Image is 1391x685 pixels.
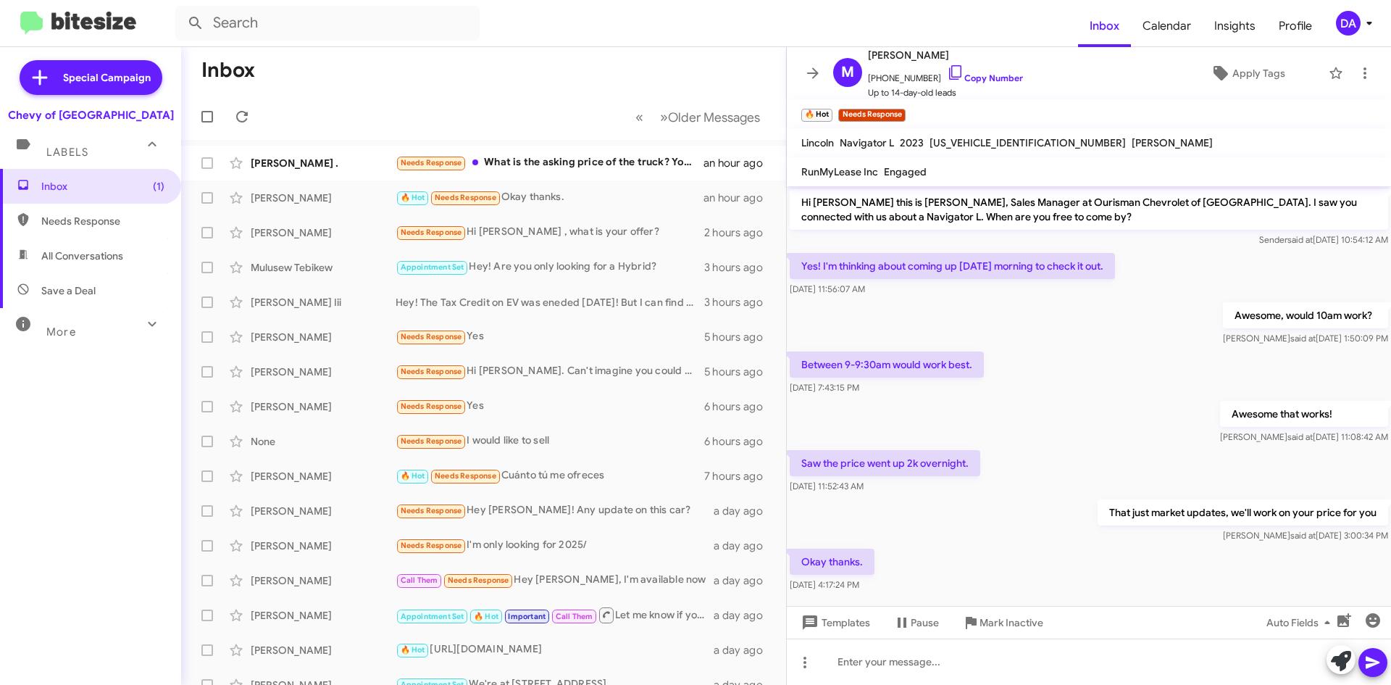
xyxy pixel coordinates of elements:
[1132,136,1213,149] span: [PERSON_NAME]
[8,108,174,123] div: Chevy of [GEOGRAPHIC_DATA]
[396,363,704,380] div: Hi [PERSON_NAME]. Can't imagine you could offer me enough that I could buy an alternate vehicle.💁‍♀️
[868,64,1023,86] span: [PHONE_NUMBER]
[46,146,88,159] span: Labels
[251,260,396,275] div: Mulusew Tebikew
[790,283,865,294] span: [DATE] 11:56:07 AM
[41,214,164,228] span: Needs Response
[46,325,76,339] span: More
[838,109,905,122] small: Needs Response
[251,156,396,170] div: [PERSON_NAME] .
[1267,5,1324,47] a: Profile
[1098,499,1388,526] p: That just market updates, we'll work on your price for you
[714,608,774,623] div: a day ago
[704,330,774,344] div: 5 hours ago
[175,6,480,41] input: Search
[1336,11,1361,36] div: DA
[947,72,1023,83] a: Copy Number
[801,109,832,122] small: 🔥 Hot
[556,612,593,621] span: Call Them
[651,102,769,132] button: Next
[900,136,924,149] span: 2023
[1223,530,1388,541] span: [PERSON_NAME] [DATE] 3:00:34 PM
[401,332,462,341] span: Needs Response
[790,189,1388,230] p: Hi [PERSON_NAME] this is [PERSON_NAME], Sales Manager at Ourisman Chevrolet of [GEOGRAPHIC_DATA]....
[1223,333,1388,344] span: [PERSON_NAME] [DATE] 1:50:09 PM
[1131,5,1203,47] span: Calendar
[396,154,703,171] div: What is the asking price of the truck? You're over an hour away, and finding it difficult to find...
[1223,302,1388,328] p: Awesome, would 10am work?
[1259,234,1388,245] span: Sender [DATE] 10:54:12 AM
[251,608,396,623] div: [PERSON_NAME]
[401,193,425,202] span: 🔥 Hot
[714,573,774,588] div: a day ago
[1324,11,1375,36] button: DA
[911,610,939,636] span: Pause
[1078,5,1131,47] a: Inbox
[251,539,396,553] div: [PERSON_NAME]
[401,576,438,585] span: Call Them
[251,434,396,449] div: None
[41,179,164,194] span: Inbox
[1203,5,1267,47] a: Insights
[1266,610,1336,636] span: Auto Fields
[396,572,714,589] div: Hey [PERSON_NAME], I'm available now
[790,352,984,378] p: Between 9-9:30am would work best.
[704,434,774,449] div: 6 hours ago
[840,136,894,149] span: Navigator L
[1287,431,1313,442] span: said at
[396,537,714,554] div: I'm only looking for 2025/
[508,612,546,621] span: Important
[627,102,652,132] button: Previous
[790,382,859,393] span: [DATE] 7:43:15 PM
[435,471,496,481] span: Needs Response
[251,295,396,310] div: [PERSON_NAME] Iii
[401,262,464,272] span: Appointment Set
[401,541,462,550] span: Needs Response
[841,61,854,84] span: M
[627,102,769,132] nav: Page navigation example
[251,504,396,518] div: [PERSON_NAME]
[401,402,462,411] span: Needs Response
[790,549,874,575] p: Okay thanks.
[251,399,396,414] div: [PERSON_NAME]
[396,328,704,345] div: Yes
[714,504,774,518] div: a day ago
[635,108,643,126] span: «
[704,225,774,240] div: 2 hours ago
[401,506,462,515] span: Needs Response
[801,136,834,149] span: Lincoln
[951,610,1055,636] button: Mark Inactive
[251,191,396,205] div: [PERSON_NAME]
[1173,60,1321,86] button: Apply Tags
[882,610,951,636] button: Pause
[868,46,1023,64] span: [PERSON_NAME]
[251,469,396,483] div: [PERSON_NAME]
[714,539,774,553] div: a day ago
[396,295,704,310] div: Hey! The Tax Credit on EV was eneded [DATE]! But I can find a you a car that works for you!
[41,283,96,298] span: Save a Deal
[251,643,396,657] div: [PERSON_NAME]
[396,259,704,275] div: Hey! Are you only looking for a Hybrid?
[930,136,1126,149] span: [US_VEHICLE_IDENTIFICATION_NUMBER]
[1220,431,1388,442] span: [PERSON_NAME] [DATE] 11:08:42 AM
[979,610,1043,636] span: Mark Inactive
[396,224,704,241] div: Hi [PERSON_NAME] , what is your offer?
[396,606,714,624] div: Let me know if you're still able to stop by!
[401,367,462,376] span: Needs Response
[660,108,668,126] span: »
[448,576,509,585] span: Needs Response
[790,450,980,476] p: Saw the price went up 2k overnight.
[396,398,704,415] div: Yes
[474,612,498,621] span: 🔥 Hot
[801,165,878,178] span: RunMyLease Inc
[251,330,396,344] div: [PERSON_NAME]
[790,579,859,590] span: [DATE] 4:17:24 PM
[704,399,774,414] div: 6 hours ago
[401,436,462,446] span: Needs Response
[790,481,864,491] span: [DATE] 11:52:43 AM
[396,468,704,484] div: Cuánto tú me ofreces
[704,260,774,275] div: 3 hours ago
